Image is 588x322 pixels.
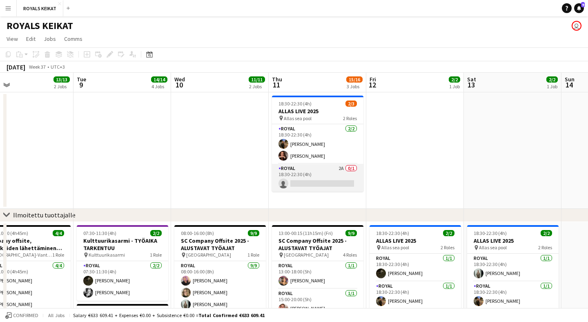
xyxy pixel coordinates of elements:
[572,21,581,31] app-user-avatar: Johanna Hytönen
[249,76,265,83] span: 11/11
[381,244,409,250] span: Allas sea pool
[272,96,363,192] app-job-card: 18:30-22:30 (4h)2/3ALLAS LIVE 2025 Allas sea pool2 RolesRoyal2/218:30-22:30 (4h)[PERSON_NAME][PER...
[47,312,66,318] span: All jobs
[64,35,82,42] span: Comms
[563,80,575,89] span: 14
[77,261,168,301] app-card-role: Royal2/207:30-11:30 (4h)[PERSON_NAME][PERSON_NAME]
[186,252,231,258] span: [GEOGRAPHIC_DATA]
[76,80,86,89] span: 9
[284,115,312,121] span: Allas sea pool
[13,211,76,219] div: Ilmoitettu tuottajalle
[565,76,575,83] span: Sun
[370,237,461,244] h3: ALLAS LIVE 2025
[370,282,461,309] app-card-role: Royal1/118:30-22:30 (4h)[PERSON_NAME]
[181,230,214,236] span: 08:00-16:00 (8h)
[173,80,185,89] span: 10
[73,312,265,318] div: Salary €633 609.41 + Expenses €0.00 + Subsistence €0.00 =
[52,252,64,258] span: 1 Role
[278,101,312,107] span: 18:30-22:30 (4h)
[3,34,21,44] a: View
[467,282,559,309] app-card-role: Royal1/118:30-22:30 (4h)[PERSON_NAME]
[343,115,357,121] span: 2 Roles
[443,230,454,236] span: 2/2
[284,252,329,258] span: [GEOGRAPHIC_DATA]
[4,311,40,320] button: Confirmed
[574,3,584,13] a: 9
[538,244,552,250] span: 2 Roles
[174,237,266,252] h3: SC Company Offsite 2025 - ALUSTAVAT TYÖAJAT
[541,230,552,236] span: 2/2
[272,124,363,164] app-card-role: Royal2/218:30-22:30 (4h)[PERSON_NAME][PERSON_NAME]
[370,76,376,83] span: Fri
[53,76,70,83] span: 13/13
[466,80,476,89] span: 13
[449,83,460,89] div: 1 Job
[7,63,25,71] div: [DATE]
[13,313,38,318] span: Confirmed
[7,20,73,32] h1: ROYALS KEIKAT
[271,80,282,89] span: 11
[345,230,357,236] span: 9/9
[61,34,86,44] a: Comms
[247,252,259,258] span: 1 Role
[347,83,362,89] div: 3 Jobs
[77,225,168,301] app-job-card: 07:30-11:30 (4h)2/2Kulttuurikasarmi - TYÖAIKA TARKENTUU Kulttuurikasarmi1 RoleRoyal2/207:30-11:30...
[370,225,461,309] app-job-card: 18:30-22:30 (4h)2/2ALLAS LIVE 2025 Allas sea pool2 RolesRoyal1/118:30-22:30 (4h)[PERSON_NAME]Roya...
[77,237,168,252] h3: Kulttuurikasarmi - TYÖAIKA TARKENTUU
[77,76,86,83] span: Tue
[54,83,69,89] div: 2 Jobs
[346,76,363,83] span: 15/16
[581,2,585,7] span: 9
[343,252,357,258] span: 4 Roles
[467,76,476,83] span: Sat
[272,289,363,317] app-card-role: Royal1/115:00-20:00 (5h)[PERSON_NAME]
[151,83,167,89] div: 4 Jobs
[151,76,167,83] span: 14/14
[467,225,559,309] app-job-card: 18:30-22:30 (4h)2/2ALLAS LIVE 2025 Allas sea pool2 RolesRoyal1/118:30-22:30 (4h)[PERSON_NAME]Roya...
[272,261,363,289] app-card-role: Royal1/113:00-18:00 (5h)[PERSON_NAME]
[467,254,559,282] app-card-role: Royal1/118:30-22:30 (4h)[PERSON_NAME]
[547,83,557,89] div: 1 Job
[23,34,39,44] a: Edit
[44,35,56,42] span: Jobs
[51,64,65,70] div: UTC+3
[17,0,63,16] button: ROYALS KEIKAT
[53,230,64,236] span: 4/4
[479,244,507,250] span: Allas sea pool
[198,312,265,318] span: Total Confirmed €633 609.41
[26,35,36,42] span: Edit
[272,107,363,115] h3: ALLAS LIVE 2025
[474,230,507,236] span: 18:30-22:30 (4h)
[7,35,18,42] span: View
[150,252,162,258] span: 1 Role
[368,80,376,89] span: 12
[40,34,59,44] a: Jobs
[150,230,162,236] span: 2/2
[272,76,282,83] span: Thu
[272,237,363,252] h3: SC Company Offsite 2025 -ALUSTAVAT TYÖAJAT
[370,254,461,282] app-card-role: Royal1/118:30-22:30 (4h)[PERSON_NAME]
[467,237,559,244] h3: ALLAS LIVE 2025
[376,230,409,236] span: 18:30-22:30 (4h)
[449,76,460,83] span: 2/2
[272,164,363,192] app-card-role: Royal2A0/118:30-22:30 (4h)
[249,83,265,89] div: 2 Jobs
[248,230,259,236] span: 9/9
[89,252,125,258] span: Kulttuurikasarmi
[278,230,333,236] span: 13:00-00:15 (11h15m) (Fri)
[83,230,116,236] span: 07:30-11:30 (4h)
[546,76,558,83] span: 2/2
[27,64,47,70] span: Week 37
[345,101,357,107] span: 2/3
[441,244,454,250] span: 2 Roles
[174,76,185,83] span: Wed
